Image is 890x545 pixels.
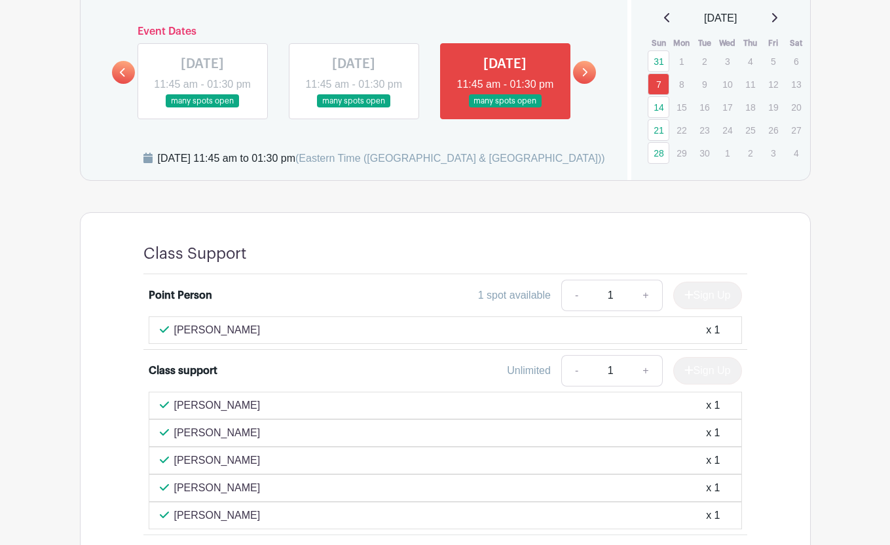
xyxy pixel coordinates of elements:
p: 12 [762,74,784,94]
th: Sun [647,37,670,50]
p: 25 [739,120,761,140]
div: Class support [149,363,217,379]
a: 14 [648,96,669,118]
a: 21 [648,119,669,141]
th: Fri [762,37,785,50]
p: 11 [739,74,761,94]
a: 7 [648,73,669,95]
p: 23 [694,120,715,140]
p: 13 [785,74,807,94]
h6: Event Dates [135,26,574,38]
th: Tue [693,37,716,50]
a: 28 [648,142,669,164]
p: 27 [785,120,807,140]
p: 19 [762,97,784,117]
div: Point Person [149,288,212,303]
div: x 1 [706,453,720,468]
p: 4 [739,51,761,71]
p: [PERSON_NAME] [174,425,261,441]
p: 8 [671,74,692,94]
p: [PERSON_NAME] [174,480,261,496]
p: 29 [671,143,692,163]
div: x 1 [706,425,720,441]
p: [PERSON_NAME] [174,398,261,413]
p: 20 [785,97,807,117]
h4: Class Support [143,244,247,263]
span: [DATE] [704,10,737,26]
a: 31 [648,50,669,72]
p: 5 [762,51,784,71]
p: 15 [671,97,692,117]
p: 6 [785,51,807,71]
a: - [561,355,591,386]
p: 9 [694,74,715,94]
p: 1 [716,143,738,163]
p: 16 [694,97,715,117]
p: 18 [739,97,761,117]
p: [PERSON_NAME] [174,508,261,523]
div: x 1 [706,508,720,523]
a: + [629,355,662,386]
p: 24 [716,120,738,140]
p: [PERSON_NAME] [174,322,261,338]
p: 4 [785,143,807,163]
th: Mon [670,37,693,50]
p: 3 [762,143,784,163]
a: + [629,280,662,311]
div: x 1 [706,480,720,496]
div: Unlimited [507,363,551,379]
div: x 1 [706,322,720,338]
p: 2 [739,143,761,163]
th: Thu [739,37,762,50]
p: 26 [762,120,784,140]
p: 1 [671,51,692,71]
th: Sat [785,37,807,50]
p: 17 [716,97,738,117]
div: 1 spot available [478,288,551,303]
p: [PERSON_NAME] [174,453,261,468]
p: 2 [694,51,715,71]
a: - [561,280,591,311]
p: 10 [716,74,738,94]
span: (Eastern Time ([GEOGRAPHIC_DATA] & [GEOGRAPHIC_DATA])) [295,153,605,164]
div: x 1 [706,398,720,413]
p: 3 [716,51,738,71]
p: 30 [694,143,715,163]
th: Wed [716,37,739,50]
div: [DATE] 11:45 am to 01:30 pm [158,151,605,166]
p: 22 [671,120,692,140]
